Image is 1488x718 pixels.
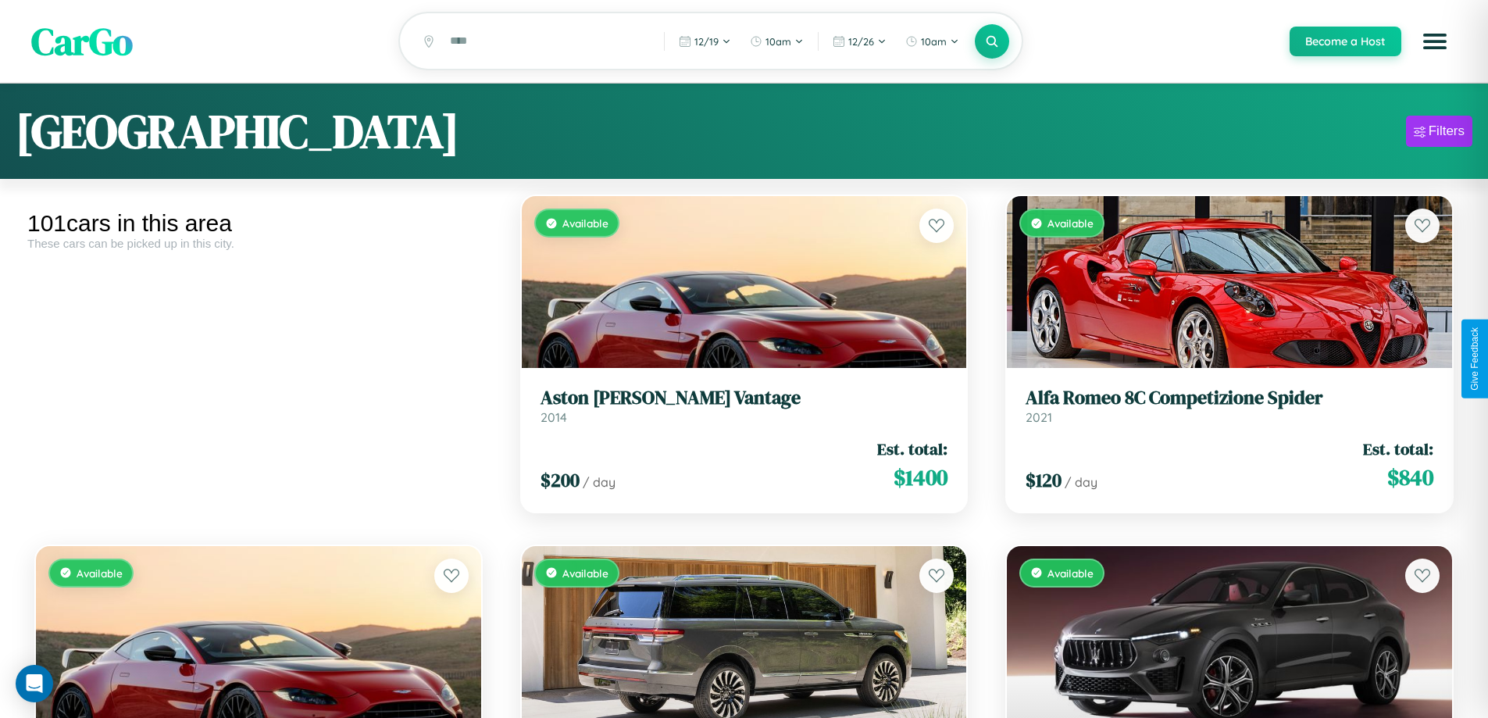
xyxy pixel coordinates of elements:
[1363,438,1433,460] span: Est. total:
[1026,409,1052,425] span: 2021
[1413,20,1457,63] button: Open menu
[848,35,874,48] span: 12 / 26
[742,29,812,54] button: 10am
[541,387,948,425] a: Aston [PERSON_NAME] Vantage2014
[583,474,616,490] span: / day
[1387,462,1433,493] span: $ 840
[894,462,947,493] span: $ 1400
[16,99,459,163] h1: [GEOGRAPHIC_DATA]
[562,566,608,580] span: Available
[671,29,739,54] button: 12/19
[16,665,53,702] div: Open Intercom Messenger
[1026,387,1433,409] h3: Alfa Romeo 8C Competizione Spider
[541,467,580,493] span: $ 200
[1047,566,1094,580] span: Available
[27,237,490,250] div: These cars can be picked up in this city.
[877,438,947,460] span: Est. total:
[1406,116,1472,147] button: Filters
[541,409,567,425] span: 2014
[1026,467,1062,493] span: $ 120
[1047,216,1094,230] span: Available
[694,35,719,48] span: 12 / 19
[1469,327,1480,391] div: Give Feedback
[765,35,791,48] span: 10am
[541,387,948,409] h3: Aston [PERSON_NAME] Vantage
[27,210,490,237] div: 101 cars in this area
[77,566,123,580] span: Available
[897,29,967,54] button: 10am
[1065,474,1097,490] span: / day
[562,216,608,230] span: Available
[921,35,947,48] span: 10am
[1290,27,1401,56] button: Become a Host
[1026,387,1433,425] a: Alfa Romeo 8C Competizione Spider2021
[825,29,894,54] button: 12/26
[31,16,133,67] span: CarGo
[1429,123,1465,139] div: Filters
